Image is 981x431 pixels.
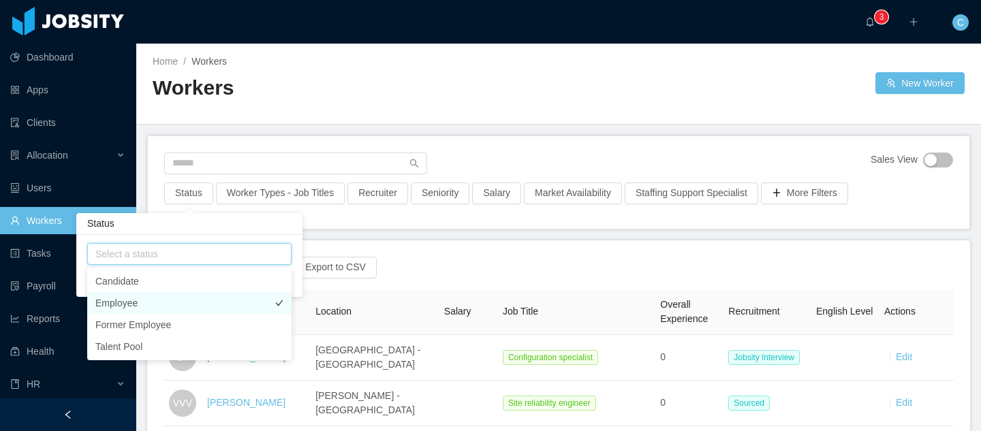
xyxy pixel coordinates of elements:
[27,150,68,161] span: Allocation
[164,182,213,204] button: Status
[957,14,964,31] span: C
[153,74,559,102] h2: Workers
[655,335,723,381] td: 0
[315,306,352,317] span: Location
[10,174,125,202] a: icon: robotUsers
[871,153,918,167] span: Sales View
[173,389,192,417] span: VVV
[10,240,125,267] a: icon: profileTasks
[879,10,884,24] p: 3
[865,17,875,27] i: icon: bell
[279,257,377,278] button: icon: exportExport to CSV
[310,381,439,426] td: [PERSON_NAME] - [GEOGRAPHIC_DATA]
[728,306,779,317] span: Recruitment
[310,335,439,381] td: [GEOGRAPHIC_DATA] - [GEOGRAPHIC_DATA]
[625,182,758,204] button: Staffing Support Specialist
[503,306,538,317] span: Job Title
[660,299,708,324] span: Overall Experience
[472,182,521,204] button: Salary
[524,182,622,204] button: Market Availability
[27,346,54,357] span: Health
[896,351,912,362] a: Edit
[10,281,20,291] i: icon: file-protect
[275,277,283,285] i: icon: check
[76,213,302,235] div: Status
[27,379,40,389] span: HR
[884,306,916,317] span: Actions
[896,397,912,408] a: Edit
[10,347,20,356] i: icon: medicine-box
[655,381,723,426] td: 0
[728,350,800,365] span: Jobsity Interview
[503,350,598,365] span: Configuration specialist
[275,342,283,351] i: icon: check
[275,299,283,307] i: icon: check
[10,314,20,323] i: icon: line-chart
[191,56,227,67] span: Workers
[10,109,125,136] a: icon: auditClients
[216,182,345,204] button: Worker Types - Job Titles
[411,182,469,204] button: Seniority
[909,17,918,27] i: icon: plus
[444,306,471,317] span: Salary
[27,313,60,324] span: Reports
[728,396,770,411] span: Sourced
[503,396,596,411] span: Site reliability engineer
[87,292,292,314] li: Employee
[183,56,186,67] span: /
[875,10,888,24] sup: 3
[27,281,56,291] span: Payroll
[87,314,292,336] li: Former Employee
[816,306,873,317] span: English Level
[87,270,292,292] li: Candidate
[153,56,178,67] a: Home
[10,379,20,389] i: icon: book
[10,76,125,103] a: icon: appstoreApps
[875,72,965,94] button: icon: usergroup-addNew Worker
[87,336,292,357] li: Talent Pool
[347,182,408,204] button: Recruiter
[10,207,125,234] a: icon: userWorkers
[10,44,125,71] a: icon: pie-chartDashboard
[10,150,20,160] i: icon: solution
[275,321,283,329] i: icon: check
[207,397,285,408] a: [PERSON_NAME]
[409,159,419,168] i: icon: search
[761,182,848,204] button: icon: plusMore Filters
[95,247,277,261] div: Select a status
